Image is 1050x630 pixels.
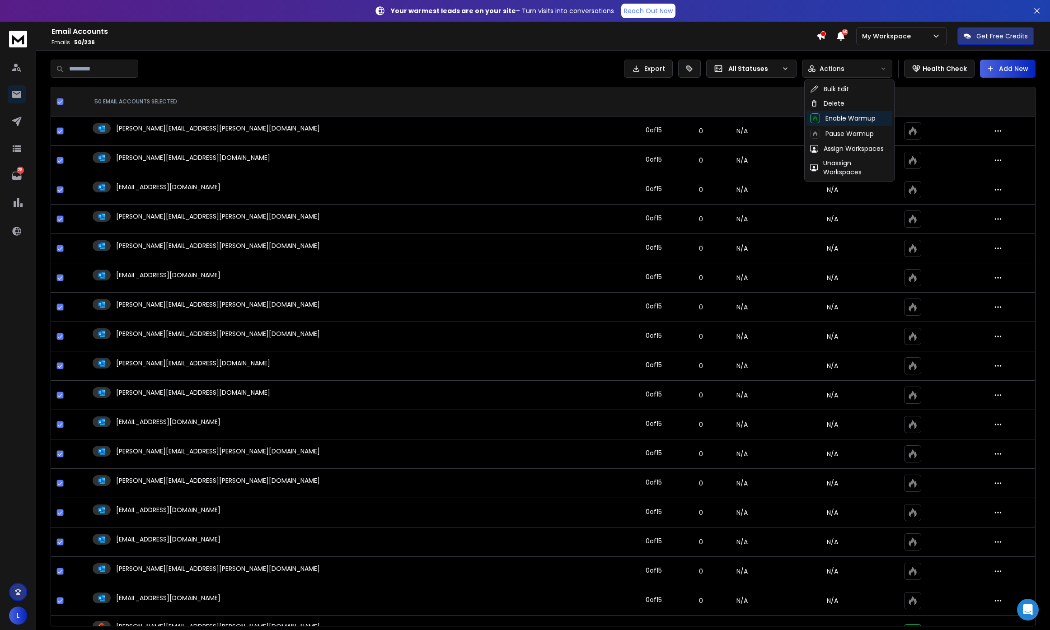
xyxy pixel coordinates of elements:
p: 0 [690,332,712,341]
td: N/A [717,146,767,175]
p: 0 [690,215,712,224]
span: 50 / 236 [74,38,95,46]
p: [EMAIL_ADDRESS][DOMAIN_NAME] [116,417,220,426]
td: N/A [717,381,767,410]
a: Reach Out Now [621,4,675,18]
td: N/A [717,557,767,586]
div: 0 of 15 [646,478,662,487]
div: Bulk Edit [810,84,849,93]
td: N/A [717,263,767,293]
p: 0 [690,361,712,370]
div: 0 of 15 [646,537,662,546]
div: 0 of 15 [646,302,662,311]
div: 0 of 15 [646,566,662,575]
p: N/A [772,596,894,605]
div: Open Intercom Messenger [1017,599,1039,621]
div: 0 of 15 [646,126,662,135]
div: Unassign Workspaces [810,159,889,177]
div: 0 of 15 [646,331,662,340]
p: [PERSON_NAME][EMAIL_ADDRESS][PERSON_NAME][DOMAIN_NAME] [116,447,320,456]
p: 0 [690,596,712,605]
p: N/A [772,479,894,488]
div: Delete [810,99,844,108]
p: N/A [772,244,894,253]
p: 0 [690,537,712,546]
p: N/A [772,332,894,341]
p: 0 [690,303,712,312]
td: N/A [717,469,767,498]
p: N/A [772,185,894,194]
p: 0 [690,156,712,165]
h1: Email Accounts [52,26,816,37]
p: [EMAIL_ADDRESS][DOMAIN_NAME] [116,182,220,191]
p: 0 [690,449,712,458]
p: [EMAIL_ADDRESS][DOMAIN_NAME] [116,593,220,602]
p: N/A [772,449,894,458]
p: N/A [772,126,894,135]
div: 0 of 15 [646,360,662,369]
p: Emails : [52,39,816,46]
button: L [9,607,27,625]
p: [EMAIL_ADDRESS][DOMAIN_NAME] [116,535,220,544]
p: [PERSON_NAME][EMAIL_ADDRESS][DOMAIN_NAME] [116,388,270,397]
p: [PERSON_NAME][EMAIL_ADDRESS][PERSON_NAME][DOMAIN_NAME] [116,300,320,309]
button: Add New [980,60,1036,78]
div: 0 of 15 [646,507,662,516]
p: N/A [772,273,894,282]
div: 0 of 15 [646,272,662,281]
p: 0 [690,391,712,400]
td: N/A [717,498,767,527]
p: [PERSON_NAME][EMAIL_ADDRESS][PERSON_NAME][DOMAIN_NAME] [116,476,320,485]
td: N/A [717,117,767,146]
div: 0 of 15 [646,419,662,428]
p: My Workspace [862,32,914,41]
button: Export [624,60,673,78]
p: [PERSON_NAME][EMAIL_ADDRESS][PERSON_NAME][DOMAIN_NAME] [116,241,320,250]
div: 0 of 15 [646,184,662,193]
button: Health Check [904,60,975,78]
div: 0 of 15 [646,243,662,252]
div: Pause Warmup [810,129,874,139]
button: Get Free Credits [957,27,1034,45]
p: [PERSON_NAME][EMAIL_ADDRESS][PERSON_NAME][DOMAIN_NAME] [116,212,320,221]
p: N/A [772,508,894,517]
div: Assign Workspaces [810,144,884,153]
p: [EMAIL_ADDRESS][DOMAIN_NAME] [116,505,220,514]
p: Health Check [923,64,967,73]
div: 0 of 15 [646,214,662,223]
td: N/A [717,527,767,557]
p: [PERSON_NAME][EMAIL_ADDRESS][PERSON_NAME][DOMAIN_NAME] [116,124,320,133]
p: Actions [820,64,844,73]
p: N/A [772,215,894,224]
div: 0 of 15 [646,448,662,457]
p: N/A [772,391,894,400]
div: 0 of 15 [646,595,662,604]
div: 0 of 15 [646,390,662,399]
td: N/A [717,322,767,351]
td: N/A [717,410,767,439]
div: 50 EMAIL ACCOUNTS SELECTED [94,98,616,105]
p: 0 [690,479,712,488]
p: 0 [690,126,712,135]
p: [PERSON_NAME][EMAIL_ADDRESS][PERSON_NAME][DOMAIN_NAME] [116,564,320,573]
td: N/A [717,439,767,469]
p: N/A [772,156,894,165]
p: N/A [772,303,894,312]
p: N/A [772,537,894,546]
td: N/A [717,205,767,234]
p: Reach Out Now [624,6,673,15]
p: – Turn visits into conversations [391,6,614,15]
p: N/A [772,567,894,576]
div: 0 of 15 [646,155,662,164]
p: [PERSON_NAME][EMAIL_ADDRESS][DOMAIN_NAME] [116,153,270,162]
p: N/A [772,361,894,370]
p: 28 [17,167,24,174]
p: 0 [690,508,712,517]
div: Enable Warmup [810,113,876,123]
p: [PERSON_NAME][EMAIL_ADDRESS][PERSON_NAME][DOMAIN_NAME] [116,329,320,338]
span: 50 [842,29,848,35]
p: [PERSON_NAME][EMAIL_ADDRESS][DOMAIN_NAME] [116,359,270,368]
p: Get Free Credits [976,32,1028,41]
